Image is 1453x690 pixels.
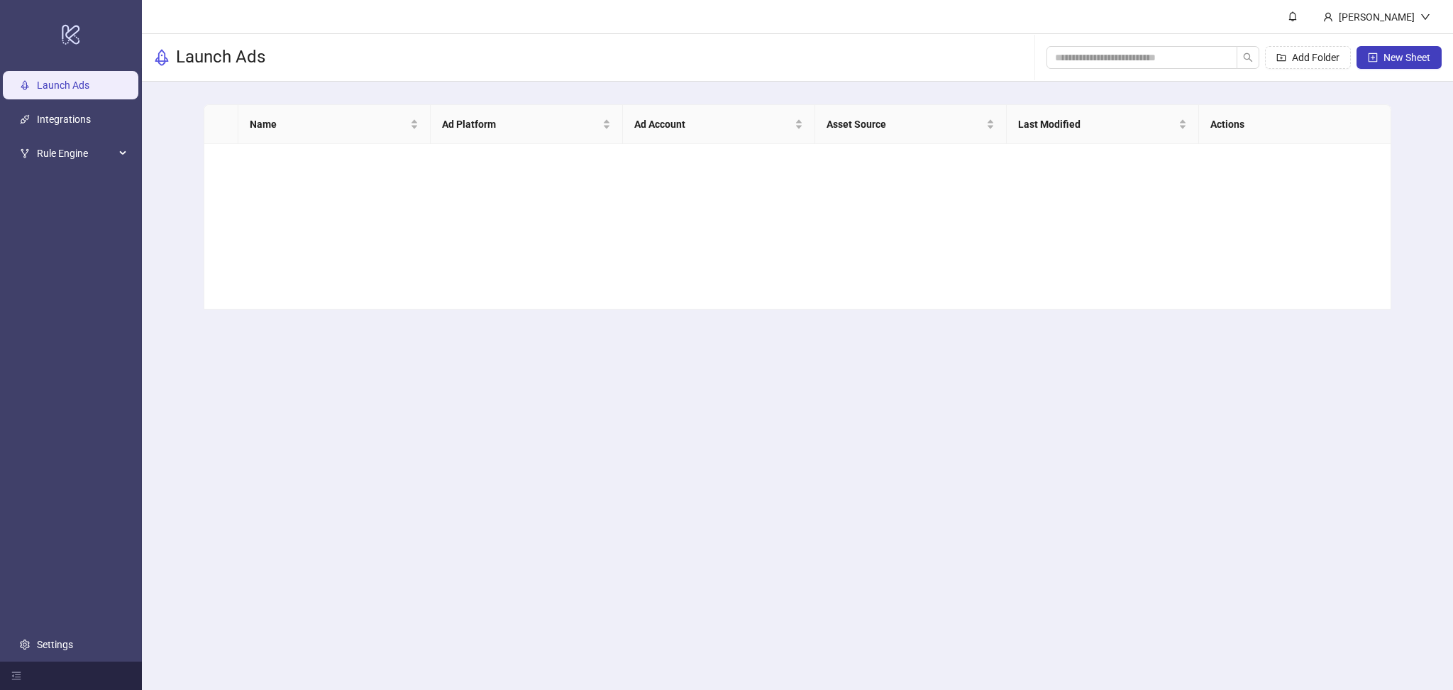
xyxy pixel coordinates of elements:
[1383,52,1430,63] span: New Sheet
[1368,53,1378,62] span: plus-square
[1007,105,1199,144] th: Last Modified
[1333,9,1420,25] div: [PERSON_NAME]
[37,114,91,125] a: Integrations
[11,671,21,681] span: menu-fold
[1018,116,1176,132] span: Last Modified
[20,148,30,158] span: fork
[1420,12,1430,22] span: down
[1265,46,1351,69] button: Add Folder
[37,139,115,168] span: Rule Engine
[1292,52,1339,63] span: Add Folder
[238,105,431,144] th: Name
[1288,11,1298,21] span: bell
[1323,12,1333,22] span: user
[623,105,815,144] th: Ad Account
[37,639,73,650] a: Settings
[1357,46,1442,69] button: New Sheet
[1243,53,1253,62] span: search
[153,49,170,66] span: rocket
[176,46,265,69] h3: Launch Ads
[250,116,407,132] span: Name
[1276,53,1286,62] span: folder-add
[431,105,623,144] th: Ad Platform
[442,116,600,132] span: Ad Platform
[37,80,89,91] a: Launch Ads
[827,116,984,132] span: Asset Source
[815,105,1007,144] th: Asset Source
[1199,105,1391,144] th: Actions
[634,116,792,132] span: Ad Account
